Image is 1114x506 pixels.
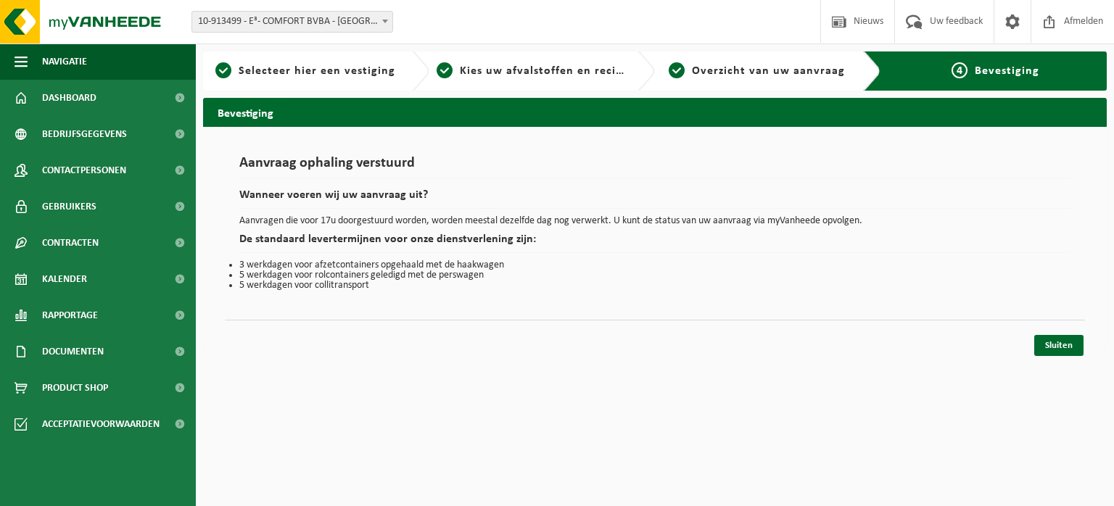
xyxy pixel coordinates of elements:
h2: Bevestiging [203,98,1107,126]
span: Contactpersonen [42,152,126,188]
span: 1 [215,62,231,78]
span: Acceptatievoorwaarden [42,406,160,442]
li: 3 werkdagen voor afzetcontainers opgehaald met de haakwagen [239,260,1070,270]
span: Kalender [42,261,87,297]
span: Contracten [42,225,99,261]
span: 10-913499 - E³- COMFORT BVBA - WILSELE [191,11,393,33]
h2: De standaard levertermijnen voor onze dienstverlening zijn: [239,233,1070,253]
span: Selecteer hier een vestiging [239,65,395,77]
a: 3Overzicht van uw aanvraag [662,62,852,80]
span: 10-913499 - E³- COMFORT BVBA - WILSELE [192,12,392,32]
li: 5 werkdagen voor rolcontainers geledigd met de perswagen [239,270,1070,281]
span: Navigatie [42,43,87,80]
span: 3 [669,62,685,78]
span: Bedrijfsgegevens [42,116,127,152]
span: Rapportage [42,297,98,333]
span: 4 [952,62,967,78]
h1: Aanvraag ophaling verstuurd [239,156,1070,178]
span: Documenten [42,333,104,370]
a: Sluiten [1034,335,1084,356]
h2: Wanneer voeren wij uw aanvraag uit? [239,189,1070,209]
span: Bevestiging [975,65,1039,77]
span: Dashboard [42,80,96,116]
span: Product Shop [42,370,108,406]
li: 5 werkdagen voor collitransport [239,281,1070,291]
a: 2Kies uw afvalstoffen en recipiënten [437,62,627,80]
p: Aanvragen die voor 17u doorgestuurd worden, worden meestal dezelfde dag nog verwerkt. U kunt de s... [239,216,1070,226]
a: 1Selecteer hier een vestiging [210,62,400,80]
span: Gebruikers [42,188,96,225]
span: Overzicht van uw aanvraag [692,65,845,77]
span: 2 [437,62,453,78]
span: Kies uw afvalstoffen en recipiënten [460,65,659,77]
